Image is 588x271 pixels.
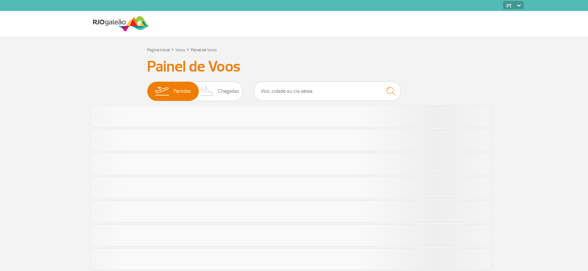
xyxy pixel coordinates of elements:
img: slider-desembarque [196,82,218,101]
a: > [187,45,189,54]
a: Página Inicial [147,47,170,53]
a: Painel de Voos [191,47,217,53]
h3: Painel de Voos [147,58,441,76]
a: > [171,45,174,54]
span: Chegadas [218,82,239,101]
span: Partidas [173,82,191,101]
img: slider-embarque [150,82,173,101]
input: Voo, cidade ou cia aérea [254,81,401,101]
a: Voos [175,47,185,53]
